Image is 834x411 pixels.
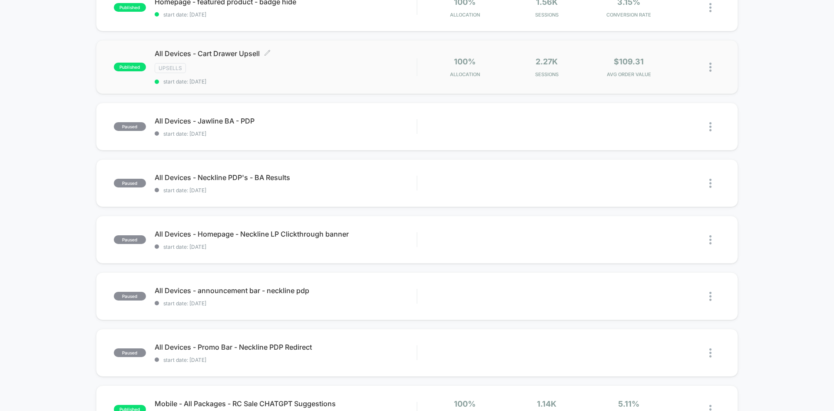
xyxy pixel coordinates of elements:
[709,63,712,72] img: close
[709,179,712,188] img: close
[508,71,586,77] span: Sessions
[155,399,417,408] span: Mobile - All Packages - RC Sale CHATGPT Suggestions
[709,235,712,244] img: close
[155,286,417,295] span: All Devices - announcement bar - neckline pdp
[155,130,417,137] span: start date: [DATE]
[155,11,417,18] span: start date: [DATE]
[614,57,644,66] span: $109.31
[155,357,417,363] span: start date: [DATE]
[155,343,417,351] span: All Devices - Promo Bar - Neckline PDP Redirect
[450,71,480,77] span: Allocation
[114,3,146,12] span: published
[454,57,476,66] span: 100%
[114,63,146,71] span: published
[709,3,712,12] img: close
[508,12,586,18] span: Sessions
[709,348,712,358] img: close
[114,179,146,187] span: paused
[590,71,668,77] span: AVG ORDER VALUE
[155,78,417,85] span: start date: [DATE]
[536,57,558,66] span: 2.27k
[155,230,417,238] span: All Devices - Homepage - Neckline LP Clickthrough banner
[114,235,146,244] span: paused
[537,399,556,408] span: 1.14k
[155,173,417,182] span: All Devices - Neckline PDP's - BA Results
[114,292,146,301] span: paused
[155,49,417,58] span: All Devices - Cart Drawer Upsell
[454,399,476,408] span: 100%
[709,292,712,301] img: close
[450,12,480,18] span: Allocation
[155,187,417,194] span: start date: [DATE]
[155,300,417,307] span: start date: [DATE]
[155,63,186,73] span: Upsells
[155,117,417,125] span: All Devices - Jawline BA - PDP
[709,122,712,131] img: close
[618,399,639,408] span: 5.11%
[155,244,417,250] span: start date: [DATE]
[114,348,146,357] span: paused
[114,122,146,131] span: paused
